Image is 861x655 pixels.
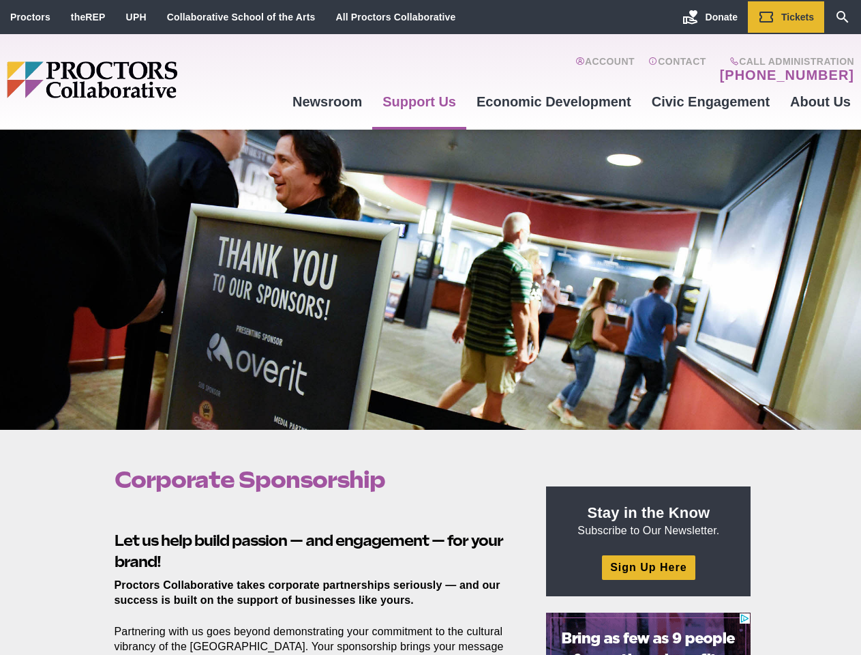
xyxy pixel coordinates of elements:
[672,1,748,33] a: Donate
[282,83,372,120] a: Newsroom
[780,83,861,120] a: About Us
[115,509,515,572] h2: Let us help build passion — and engagement — for your brand!
[716,56,854,67] span: Call Administration
[641,83,780,120] a: Civic Engagement
[720,67,854,83] a: [PHONE_NUMBER]
[167,12,316,23] a: Collaborative School of the Arts
[602,555,695,579] a: Sign Up Here
[466,83,641,120] a: Economic Development
[748,1,824,33] a: Tickets
[10,12,50,23] a: Proctors
[372,83,466,120] a: Support Us
[335,12,455,23] a: All Proctors Collaborative
[824,1,861,33] a: Search
[588,504,710,521] strong: Stay in the Know
[648,56,706,83] a: Contact
[706,12,738,23] span: Donate
[126,12,147,23] a: UPH
[7,61,282,98] img: Proctors logo
[562,503,734,538] p: Subscribe to Our Newsletter.
[115,579,500,606] strong: Proctors Collaborative takes corporate partnerships seriously — and our success is built on the s...
[115,467,515,493] h1: Corporate Sponsorship
[781,12,814,23] span: Tickets
[575,56,635,83] a: Account
[71,12,106,23] a: theREP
